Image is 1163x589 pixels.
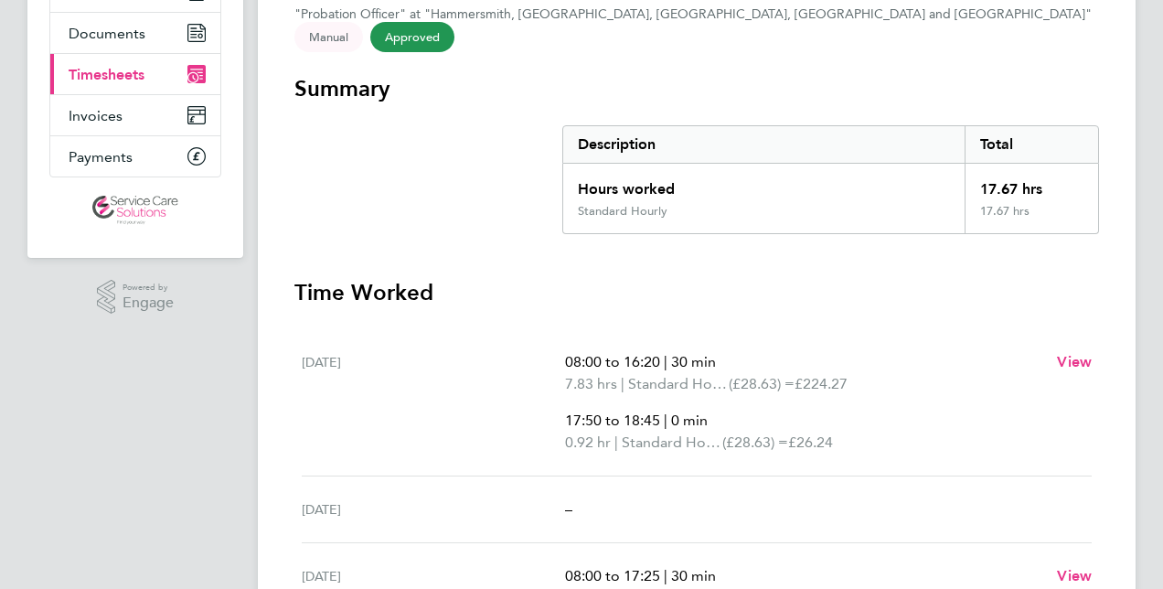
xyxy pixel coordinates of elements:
[965,204,1098,233] div: 17.67 hrs
[614,434,618,451] span: |
[69,148,133,166] span: Payments
[965,126,1098,163] div: Total
[294,278,1099,307] h3: Time Worked
[50,95,220,135] a: Invoices
[671,412,708,429] span: 0 min
[795,375,848,392] span: £224.27
[92,196,178,225] img: servicecare-logo-retina.png
[622,432,722,454] span: Standard Hourly
[50,54,220,94] a: Timesheets
[1057,351,1092,373] a: View
[294,6,1092,22] div: "Probation Officer" at "Hammersmith, [GEOGRAPHIC_DATA], [GEOGRAPHIC_DATA], [GEOGRAPHIC_DATA] and ...
[578,204,667,219] div: Standard Hourly
[565,567,660,584] span: 08:00 to 17:25
[69,107,123,124] span: Invoices
[294,74,1099,103] h3: Summary
[565,434,611,451] span: 0.92 hr
[123,280,174,295] span: Powered by
[664,567,667,584] span: |
[722,434,788,451] span: (£28.63) =
[563,126,965,163] div: Description
[302,498,565,520] div: [DATE]
[664,353,667,370] span: |
[1057,353,1092,370] span: View
[294,22,363,52] span: This timesheet was manually created.
[621,375,624,392] span: |
[671,567,716,584] span: 30 min
[788,434,833,451] span: £26.24
[123,295,174,311] span: Engage
[69,25,145,42] span: Documents
[562,125,1099,234] div: Summary
[563,164,965,204] div: Hours worked
[628,373,729,395] span: Standard Hourly
[302,351,565,454] div: [DATE]
[671,353,716,370] span: 30 min
[69,66,144,83] span: Timesheets
[49,196,221,225] a: Go to home page
[729,375,795,392] span: (£28.63) =
[565,375,617,392] span: 7.83 hrs
[370,22,454,52] span: This timesheet has been approved.
[50,13,220,53] a: Documents
[97,280,175,315] a: Powered byEngage
[664,412,667,429] span: |
[565,353,660,370] span: 08:00 to 16:20
[565,500,572,518] span: –
[1057,567,1092,584] span: View
[50,136,220,177] a: Payments
[965,164,1098,204] div: 17.67 hrs
[1057,565,1092,587] a: View
[565,412,660,429] span: 17:50 to 18:45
